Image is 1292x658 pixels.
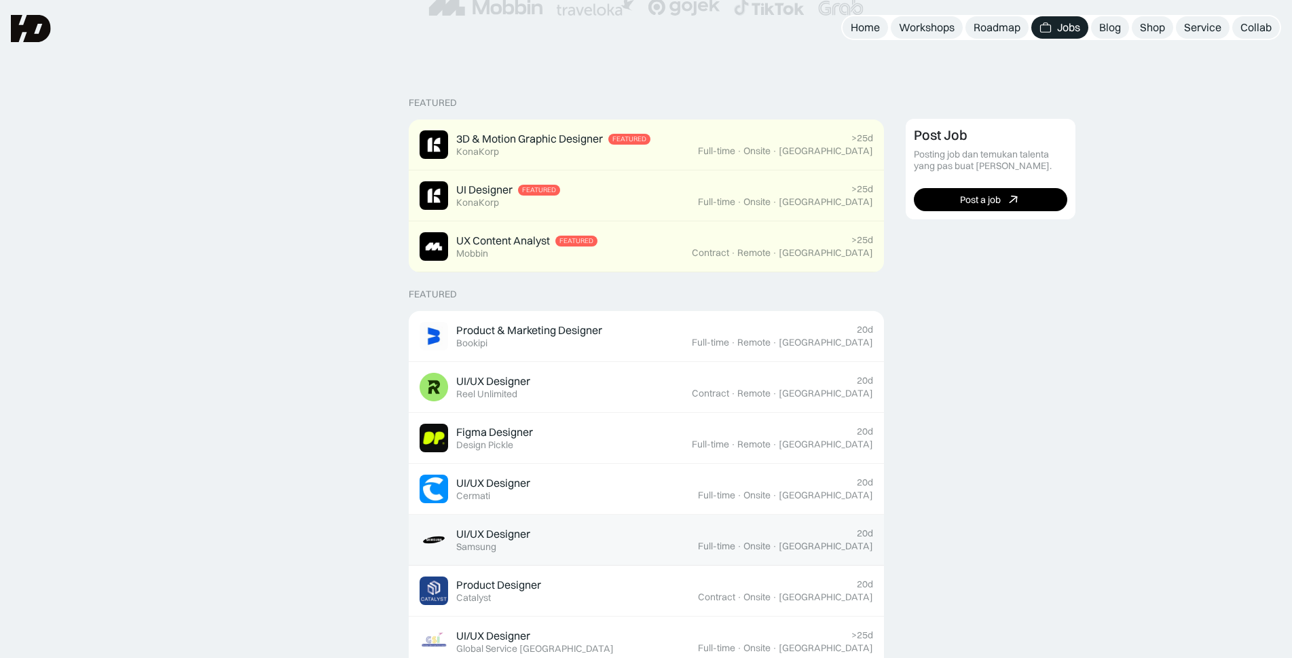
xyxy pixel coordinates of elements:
div: [GEOGRAPHIC_DATA] [779,388,873,399]
div: 20d [857,477,873,488]
div: Post a job [960,194,1001,206]
div: >25d [851,132,873,144]
a: Jobs [1031,16,1088,39]
div: >25d [851,629,873,641]
div: Onsite [743,591,771,603]
div: [GEOGRAPHIC_DATA] [779,490,873,501]
div: KonaKorp [456,197,499,208]
div: Reel Unlimited [456,388,517,400]
div: 3D & Motion Graphic Designer [456,132,603,146]
div: Shop [1140,20,1165,35]
div: Jobs [1057,20,1080,35]
a: Job ImageProduct & Marketing DesignerBookipi20dFull-time·Remote·[GEOGRAPHIC_DATA] [409,311,884,362]
div: Blog [1099,20,1121,35]
div: Design Pickle [456,439,513,451]
div: Remote [737,388,771,399]
img: Job Image [420,526,448,554]
a: Job Image3D & Motion Graphic DesignerFeaturedKonaKorp>25dFull-time·Onsite·[GEOGRAPHIC_DATA] [409,120,884,170]
a: Blog [1091,16,1129,39]
div: [GEOGRAPHIC_DATA] [779,541,873,552]
div: [GEOGRAPHIC_DATA] [779,591,873,603]
img: Job Image [420,181,448,210]
div: Featured [409,97,457,109]
div: [GEOGRAPHIC_DATA] [779,247,873,259]
div: · [737,196,742,208]
div: Samsung [456,541,496,553]
div: Cermati [456,490,490,502]
div: Figma Designer [456,425,533,439]
div: Contract [698,591,735,603]
img: Job Image [420,577,448,605]
div: Contract [692,247,729,259]
div: 20d [857,426,873,437]
div: [GEOGRAPHIC_DATA] [779,196,873,208]
a: Job ImageUI/UX DesignerSamsung20dFull-time·Onsite·[GEOGRAPHIC_DATA] [409,515,884,566]
div: · [737,642,742,654]
div: · [737,490,742,501]
div: · [731,247,736,259]
div: UI/UX Designer [456,476,530,490]
div: [GEOGRAPHIC_DATA] [779,439,873,450]
div: Workshops [899,20,955,35]
div: Catalyst [456,592,491,604]
a: Home [843,16,888,39]
div: Product & Marketing Designer [456,323,602,337]
div: Remote [737,247,771,259]
div: · [772,145,777,157]
img: Job Image [420,627,448,656]
div: UI/UX Designer [456,629,530,643]
img: Job Image [420,475,448,503]
div: · [772,439,777,450]
div: · [772,591,777,603]
div: UI Designer [456,183,513,197]
div: [GEOGRAPHIC_DATA] [779,642,873,654]
div: Full-time [692,337,729,348]
img: Job Image [420,232,448,261]
a: Job ImageFigma DesignerDesign Pickle20dFull-time·Remote·[GEOGRAPHIC_DATA] [409,413,884,464]
div: Contract [692,388,729,399]
div: Remote [737,337,771,348]
a: Job ImageUI/UX DesignerReel Unlimited20dContract·Remote·[GEOGRAPHIC_DATA] [409,362,884,413]
div: UX Content Analyst [456,234,550,248]
div: 20d [857,579,873,590]
div: Full-time [698,490,735,501]
div: · [737,541,742,552]
div: Featured [612,135,646,143]
a: Shop [1132,16,1173,39]
a: Service [1176,16,1230,39]
a: Job ImageUX Content AnalystFeaturedMobbin>25dContract·Remote·[GEOGRAPHIC_DATA] [409,221,884,272]
div: >25d [851,234,873,246]
div: · [772,337,777,348]
div: 20d [857,528,873,539]
div: 20d [857,324,873,335]
div: Post Job [914,127,967,143]
div: UI/UX Designer [456,374,530,388]
div: Featured [409,289,457,300]
div: Mobbin [456,248,488,259]
div: Bookipi [456,337,487,349]
div: 20d [857,375,873,386]
div: Roadmap [974,20,1020,35]
div: · [772,541,777,552]
div: [GEOGRAPHIC_DATA] [779,337,873,348]
div: Onsite [743,642,771,654]
div: Onsite [743,196,771,208]
div: Full-time [692,439,729,450]
div: KonaKorp [456,146,499,158]
div: Product Designer [456,578,541,592]
div: Full-time [698,196,735,208]
div: Home [851,20,880,35]
div: Featured [559,237,593,245]
div: Full-time [698,145,735,157]
div: Full-time [698,541,735,552]
div: · [731,337,736,348]
div: Collab [1240,20,1272,35]
div: Onsite [743,490,771,501]
a: Job ImageUI DesignerFeaturedKonaKorp>25dFull-time·Onsite·[GEOGRAPHIC_DATA] [409,170,884,221]
div: · [772,196,777,208]
a: Post a job [914,188,1067,211]
div: · [737,591,742,603]
div: · [731,439,736,450]
div: >25d [851,183,873,195]
div: · [772,388,777,399]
